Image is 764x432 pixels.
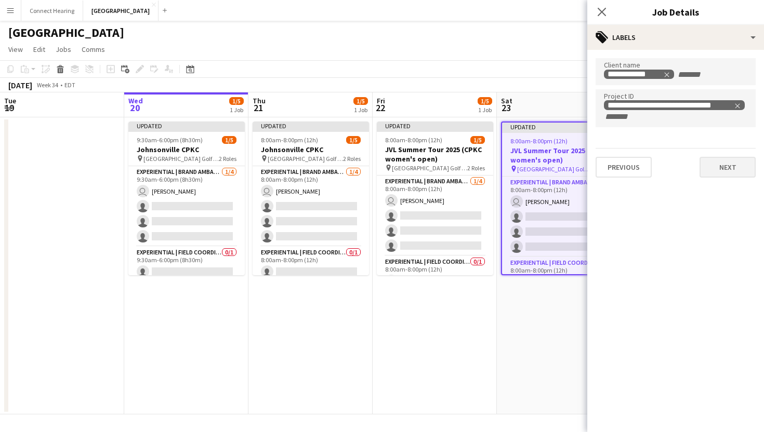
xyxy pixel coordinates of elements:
div: Updated [502,123,616,131]
div: Updated [128,122,245,130]
span: [GEOGRAPHIC_DATA] Golf and Country Club [392,164,467,172]
div: 1 Job [230,106,243,114]
div: EDT [64,81,75,89]
button: Next [700,157,756,178]
a: View [4,43,27,56]
span: 1/5 [353,97,368,105]
span: 2 Roles [343,155,361,163]
h3: Johnsonville CPKC [128,145,245,154]
app-card-role: Experiential | Field Coordinator0/18:00am-8:00pm (12h) [253,247,369,282]
span: 21 [251,102,266,114]
div: 1 Job [354,106,367,114]
app-card-role: Experiential | Brand Ambassador1/48:00am-8:00pm (12h) [PERSON_NAME] [253,166,369,247]
h1: [GEOGRAPHIC_DATA] [8,25,124,40]
input: + Label [677,70,721,79]
h3: JVL Summer Tour 2025 (CPKC women's open) [502,146,616,165]
span: Tue [4,96,16,105]
span: 1/5 [346,136,361,144]
app-card-role: Experiential | Field Coordinator0/18:00am-8:00pm (12h) [502,257,616,292]
div: 202500004_Johnsonville_SummerTour [608,101,741,110]
div: Updated [253,122,369,130]
span: 22 [375,102,385,114]
span: 20 [127,102,143,114]
span: View [8,45,23,54]
app-card-role: Experiential | Brand Ambassador1/48:00am-8:00pm (12h) [PERSON_NAME] [377,176,493,256]
span: 9:30am-6:00pm (8h30m) [137,136,203,144]
app-job-card: Updated8:00am-8:00pm (12h)1/5JVL Summer Tour 2025 (CPKC women's open) [GEOGRAPHIC_DATA] Golf and ... [377,122,493,275]
app-job-card: Updated9:30am-6:00pm (8h30m)1/5Johnsonville CPKC [GEOGRAPHIC_DATA] Golf and Country Club2 RolesEx... [128,122,245,275]
app-job-card: Updated8:00am-8:00pm (12h)1/5JVL Summer Tour 2025 (CPKC women's open) [GEOGRAPHIC_DATA] Golf and ... [501,122,617,275]
span: Comms [82,45,105,54]
span: 1/5 [222,136,236,144]
button: Previous [596,157,652,178]
a: Edit [29,43,49,56]
span: [GEOGRAPHIC_DATA] Golf and Country Club [268,155,343,163]
a: Comms [77,43,109,56]
button: Connect Hearing [21,1,83,21]
button: [GEOGRAPHIC_DATA] [83,1,159,21]
div: Updated [377,122,493,130]
div: [DATE] [8,80,32,90]
span: Jobs [56,45,71,54]
span: Thu [253,96,266,105]
span: 8:00am-8:00pm (12h) [261,136,318,144]
app-card-role: Experiential | Brand Ambassador1/49:30am-6:00pm (8h30m) [PERSON_NAME] [128,166,245,247]
app-card-role: Experiential | Brand Ambassador1/48:00am-8:00pm (12h) [PERSON_NAME] [502,177,616,257]
h3: JVL Summer Tour 2025 (CPKC women's open) [377,145,493,164]
span: [GEOGRAPHIC_DATA] Golf and Country Club [143,155,219,163]
span: 8:00am-8:00pm (12h) [510,137,568,145]
span: 2 Roles [467,164,485,172]
input: + Label [604,112,648,122]
h3: Johnsonville CPKC [253,145,369,154]
span: 1/5 [478,97,492,105]
span: 2 Roles [219,155,236,163]
app-job-card: Updated8:00am-8:00pm (12h)1/5Johnsonville CPKC [GEOGRAPHIC_DATA] Golf and Country Club2 RolesExpe... [253,122,369,275]
div: Johnsonville [608,70,670,78]
span: Edit [33,45,45,54]
app-card-role: Experiential | Field Coordinator0/19:30am-6:00pm (8h30m) [128,247,245,282]
a: Jobs [51,43,75,56]
span: 1/5 [470,136,485,144]
span: [GEOGRAPHIC_DATA] Golf and Country Club [517,165,590,173]
span: Wed [128,96,143,105]
span: 1/5 [229,97,244,105]
span: 8:00am-8:00pm (12h) [385,136,442,144]
h3: Job Details [587,5,764,19]
span: 23 [499,102,512,114]
span: 19 [3,102,16,114]
span: Fri [377,96,385,105]
div: Labels [587,25,764,50]
delete-icon: Remove tag [662,70,670,78]
span: Sat [501,96,512,105]
delete-icon: Remove tag [734,101,741,110]
span: Week 34 [34,81,60,89]
div: 1 Job [478,106,492,114]
app-card-role: Experiential | Field Coordinator0/18:00am-8:00pm (12h) [377,256,493,291]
